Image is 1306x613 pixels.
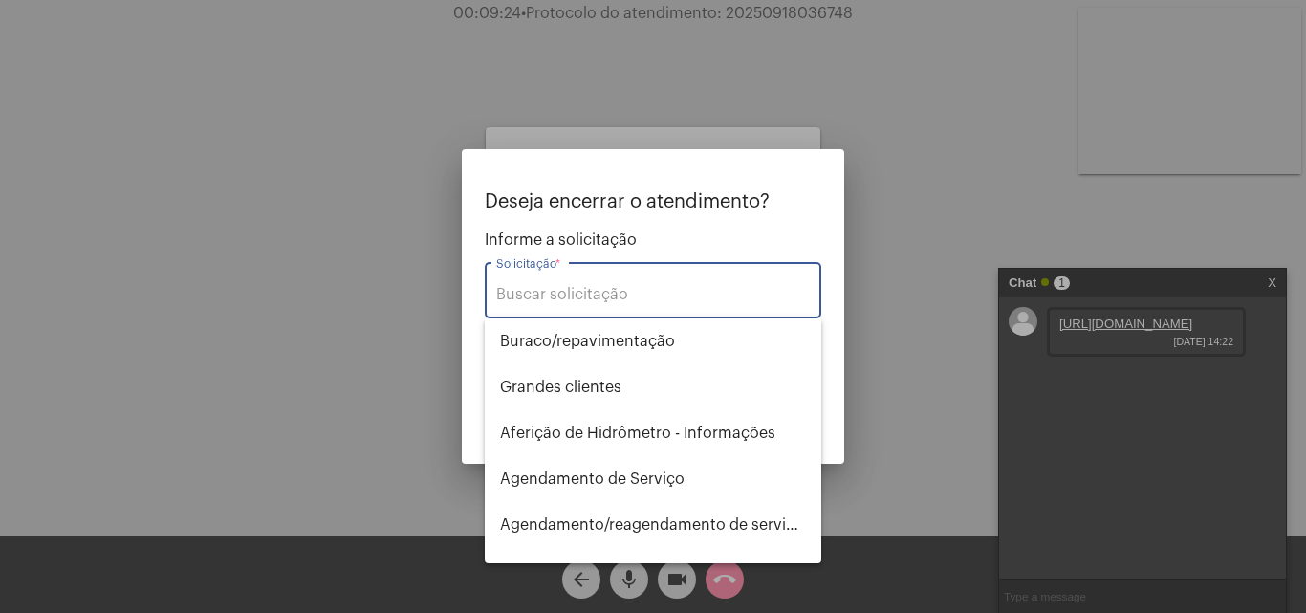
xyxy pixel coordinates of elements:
[500,364,806,410] span: ⁠Grandes clientes
[496,286,810,303] input: Buscar solicitação
[500,548,806,594] span: Alterar nome do usuário na fatura
[500,502,806,548] span: Agendamento/reagendamento de serviços - informações
[500,410,806,456] span: Aferição de Hidrômetro - Informações
[485,191,821,212] p: Deseja encerrar o atendimento?
[500,456,806,502] span: Agendamento de Serviço
[485,231,821,249] span: Informe a solicitação
[500,318,806,364] span: ⁠Buraco/repavimentação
